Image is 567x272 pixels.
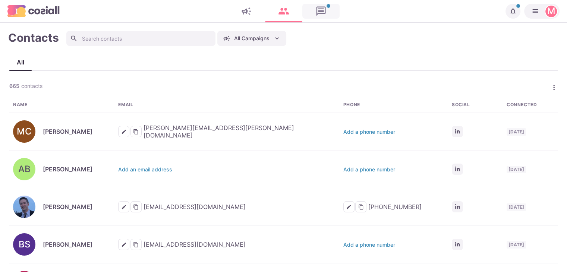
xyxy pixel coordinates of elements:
h1: Contacts [8,31,59,44]
div: All [9,58,32,67]
span: contacts [21,82,42,90]
span: [EMAIL_ADDRESS][DOMAIN_NAME] [144,241,246,248]
button: Add an email address [118,166,172,173]
th: Email [114,97,339,113]
a: LinkedIn profile link [452,239,463,250]
span: [PERSON_NAME] [43,165,92,173]
th: Connected [503,97,558,113]
button: Copy [130,239,142,250]
span: 665 [9,82,19,90]
span: [PERSON_NAME][EMAIL_ADDRESS][PERSON_NAME][DOMAIN_NAME] [144,124,336,139]
span: [PERSON_NAME] [43,128,92,135]
button: Edit [118,126,129,137]
img: Tom Dolan [13,196,35,218]
input: Search contacts [66,31,215,46]
button: Add a phone number [343,166,395,173]
div: Alex Belgrade [18,165,31,174]
span: [EMAIL_ADDRESS][DOMAIN_NAME] [144,203,246,211]
span: [PERSON_NAME] [43,203,92,211]
button: Edit [118,201,129,212]
span: [DATE] [507,203,526,211]
div: Martin [547,7,555,16]
button: Add a phone number [343,241,395,248]
a: LinkedIn profile link [452,164,463,175]
button: Copy [355,201,366,212]
span: [DATE] [507,166,526,173]
div: Michael Clarke [17,127,32,136]
button: Edit [343,201,355,212]
button: Copy [130,126,142,137]
span: [DATE] [507,241,526,249]
span: [PERSON_NAME] [43,241,92,248]
button: Martin [524,4,560,19]
span: [PHONE_NUMBER] [368,203,422,211]
a: LinkedIn profile link [452,126,463,137]
span: [DATE] [507,128,526,136]
th: Social [448,97,503,113]
button: All Campaigns [217,31,286,46]
img: logo [7,5,60,17]
div: Brennan Stieber [19,240,30,249]
button: Copy [130,201,142,212]
th: Phone [340,97,448,113]
button: Edit [118,239,129,250]
th: Name [9,97,114,113]
button: Add a phone number [343,129,395,135]
button: Notifications [505,4,520,19]
a: LinkedIn profile link [452,201,463,212]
